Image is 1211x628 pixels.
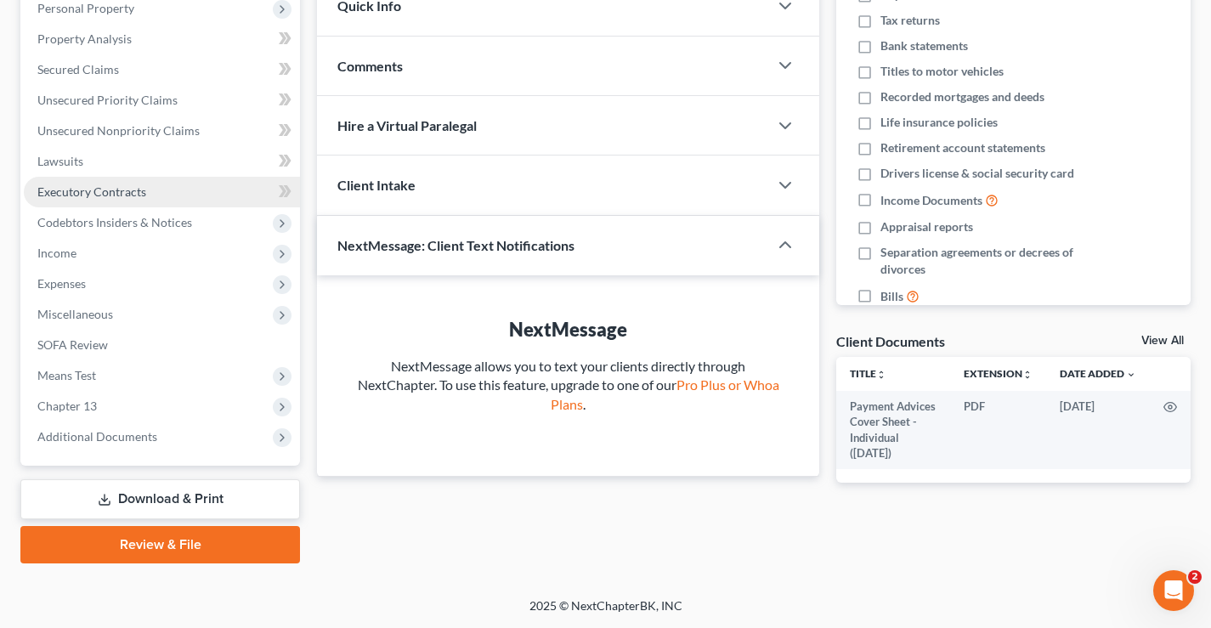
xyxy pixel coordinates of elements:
[37,31,132,46] span: Property Analysis
[1153,570,1194,611] iframe: Intercom live chat
[37,123,200,138] span: Unsecured Nonpriority Claims
[20,479,300,519] a: Download & Print
[37,93,178,107] span: Unsecured Priority Claims
[1188,570,1202,584] span: 2
[337,117,477,133] span: Hire a Virtual Paralegal
[850,367,886,380] a: Titleunfold_more
[880,114,998,131] span: Life insurance policies
[1022,370,1033,380] i: unfold_more
[876,370,886,380] i: unfold_more
[836,391,950,469] td: Payment Advices Cover Sheet - Individual ([DATE])
[37,1,134,15] span: Personal Property
[37,62,119,76] span: Secured Claims
[337,58,403,74] span: Comments
[24,85,300,116] a: Unsecured Priority Claims
[950,391,1046,469] td: PDF
[880,88,1044,105] span: Recorded mortgages and deeds
[24,54,300,85] a: Secured Claims
[37,368,96,382] span: Means Test
[1046,391,1150,469] td: [DATE]
[880,63,1004,80] span: Titles to motor vehicles
[37,215,192,229] span: Codebtors Insiders & Notices
[337,177,416,193] span: Client Intake
[1141,335,1184,347] a: View All
[37,154,83,168] span: Lawsuits
[37,184,146,199] span: Executory Contracts
[24,24,300,54] a: Property Analysis
[880,192,982,209] span: Income Documents
[351,316,785,342] div: NextMessage
[337,237,574,253] span: NextMessage: Client Text Notifications
[37,429,157,444] span: Additional Documents
[20,526,300,563] a: Review & File
[37,276,86,291] span: Expenses
[880,165,1074,182] span: Drivers license & social security card
[37,337,108,352] span: SOFA Review
[24,330,300,360] a: SOFA Review
[880,37,968,54] span: Bank statements
[24,177,300,207] a: Executory Contracts
[24,146,300,177] a: Lawsuits
[836,332,945,350] div: Client Documents
[24,116,300,146] a: Unsecured Nonpriority Claims
[880,12,940,29] span: Tax returns
[1126,370,1136,380] i: expand_more
[37,246,76,260] span: Income
[122,597,1090,628] div: 2025 © NextChapterBK, INC
[964,367,1033,380] a: Extensionunfold_more
[351,357,785,416] p: NextMessage allows you to text your clients directly through NextChapter. To use this feature, up...
[880,244,1087,278] span: Separation agreements or decrees of divorces
[37,399,97,413] span: Chapter 13
[1060,367,1136,380] a: Date Added expand_more
[880,288,903,305] span: Bills
[37,307,113,321] span: Miscellaneous
[880,218,973,235] span: Appraisal reports
[880,139,1045,156] span: Retirement account statements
